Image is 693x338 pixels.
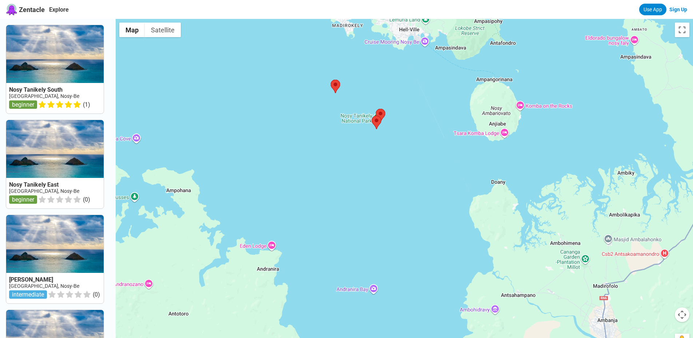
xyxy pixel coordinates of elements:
[49,6,69,13] a: Explore
[675,23,689,37] button: Toggle fullscreen view
[119,23,145,37] button: Show street map
[675,307,689,322] button: Map camera controls
[6,4,45,15] a: Zentacle logoZentacle
[145,23,181,37] button: Show satellite imagery
[6,4,17,15] img: Zentacle logo
[669,7,687,12] a: Sign Up
[19,6,45,13] span: Zentacle
[639,4,666,15] a: Use App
